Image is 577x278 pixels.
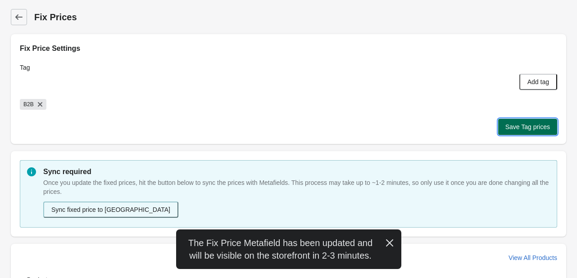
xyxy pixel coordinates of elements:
[43,202,178,218] button: Sync fixed price to [GEOGRAPHIC_DATA]
[176,229,401,269] div: The Fix Price Metafield has been updated and will be visible on the storefront in 2-3 minutes.
[20,63,30,72] label: Tag
[509,254,557,261] span: View All Products
[43,166,550,177] p: Sync required
[11,9,27,25] a: Dashboard
[519,74,557,90] button: Add tag
[23,99,34,110] span: B2B
[20,43,557,54] h2: Fix Price Settings
[498,119,557,135] button: Save Tag prices
[505,123,550,130] span: Save Tag prices
[34,11,566,23] h1: Fix Prices
[527,78,549,85] span: Add tag
[43,179,549,195] span: Once you update the fixed prices, hit the button below to sync the prices with Metafields. This p...
[36,100,45,109] button: Remove B2B
[505,250,561,266] button: View All Products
